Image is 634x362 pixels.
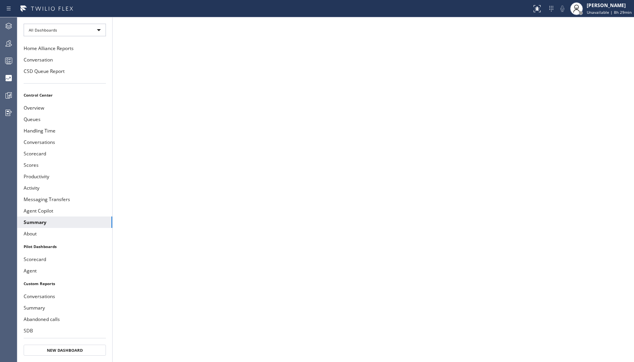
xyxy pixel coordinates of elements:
button: Productivity [17,171,112,182]
li: Control Center [17,90,112,100]
button: Home Alliance Reports [17,43,112,54]
button: Conversations [17,291,112,302]
button: Abandoned calls [17,313,112,325]
div: All Dashboards [24,24,106,36]
button: Summary [17,302,112,313]
button: Summary [17,216,112,228]
li: Custom Reports [17,278,112,289]
button: Scorecard [17,148,112,159]
button: Messaging Transfers [17,194,112,205]
button: Agent Copilot [17,205,112,216]
button: Activity [17,182,112,194]
button: About [17,228,112,239]
iframe: dashboard_9f6bb337dffe [113,17,634,362]
button: Handling Time [17,125,112,136]
button: Queues [17,114,112,125]
li: Pilot Dashboards [17,241,112,252]
button: Conversation [17,54,112,65]
span: Unavailable | 8h 29min [587,9,632,15]
button: CSD Queue Report [17,65,112,77]
button: Overview [17,102,112,114]
button: Mute [557,3,568,14]
button: Scores [17,159,112,171]
button: New Dashboard [24,345,106,356]
button: SDB [17,325,112,336]
button: Outbound calls [17,336,112,348]
button: Agent [17,265,112,276]
button: Conversations [17,136,112,148]
div: [PERSON_NAME] [587,2,632,9]
button: Scorecard [17,254,112,265]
